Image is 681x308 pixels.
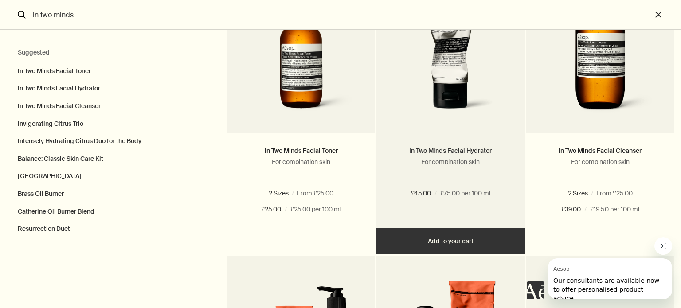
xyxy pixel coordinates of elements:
span: / [584,204,587,215]
span: Our consultants are available now to offer personalised product advice. [5,19,111,43]
span: £19.50 per 100 ml [590,204,639,215]
span: / [285,204,287,215]
span: £25.00 per 100 ml [290,204,341,215]
span: 100 mL [569,189,594,197]
span: / [434,188,437,199]
iframe: Message from Aesop [548,258,672,299]
span: £45.00 [411,188,431,199]
div: Aesop says "Our consultants are available now to offer personalised product advice.". Open messag... [527,237,672,299]
span: 100 mL [270,189,295,197]
p: For combination skin [240,158,362,166]
span: £39.00 [561,204,581,215]
span: £25.00 [261,204,281,215]
a: In Two Minds Facial Cleanser [559,147,642,155]
span: £75.00 per 100 ml [440,188,490,199]
iframe: no content [527,281,544,299]
a: In Two Minds Facial Toner [265,147,338,155]
h2: Suggested [18,47,209,58]
span: 200 mL [611,189,638,197]
button: Add to your cart - £45.00 [376,228,524,254]
p: For combination skin [390,158,511,166]
p: For combination skin [540,158,661,166]
iframe: Close message from Aesop [654,237,672,255]
span: 200 mL [312,189,338,197]
a: In Two Minds Facial Hydrator [409,147,492,155]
